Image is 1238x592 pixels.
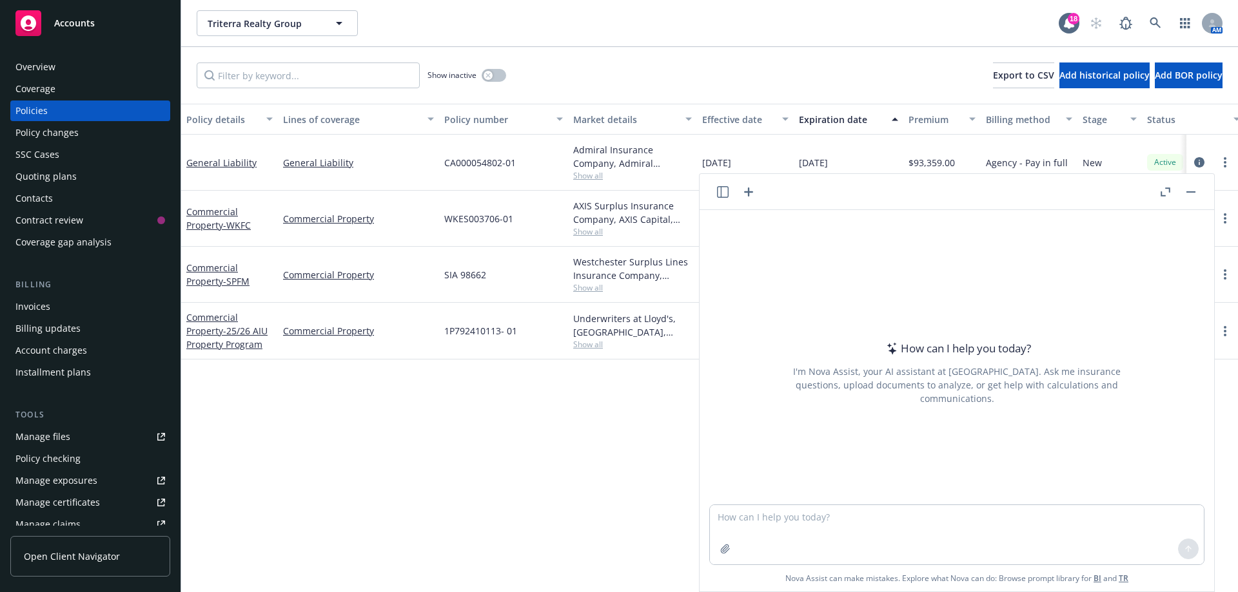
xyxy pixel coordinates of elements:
div: 18 [1068,13,1079,24]
a: Policies [10,100,170,121]
div: Quoting plans [15,166,77,187]
div: Policy checking [15,448,81,469]
a: Commercial Property [283,212,434,225]
button: Effective date [697,104,794,135]
a: Coverage [10,79,170,99]
div: Policy changes [15,122,79,143]
div: Westchester Surplus Lines Insurance Company, Chubb Group, Amwins [573,255,692,282]
div: Contacts [15,188,53,209]
button: Expiration date [794,104,903,135]
a: circleInformation [1192,155,1207,170]
button: Market details [568,104,697,135]
div: Overview [15,57,55,77]
span: - SPFM [223,275,250,287]
button: Lines of coverage [278,104,439,135]
button: Billing method [981,104,1077,135]
span: Open Client Navigator [24,549,120,563]
a: Commercial Property [283,324,434,338]
button: Add BOR policy [1155,62,1223,88]
a: Quoting plans [10,166,170,187]
span: - WKFC [223,219,251,231]
span: Show inactive [427,70,477,81]
a: TR [1119,573,1128,584]
div: Billing [10,278,170,291]
input: Filter by keyword... [197,62,420,88]
a: Policy changes [10,122,170,143]
div: Manage claims [15,514,81,535]
span: Show all [573,170,692,181]
a: Coverage gap analysis [10,232,170,253]
span: SIA 98662 [444,268,486,282]
a: Commercial Property [186,311,268,350]
div: Market details [573,113,678,126]
span: Add BOR policy [1155,69,1223,81]
div: Policies [15,100,48,121]
div: Coverage [15,79,55,99]
button: Triterra Realty Group [197,10,358,36]
a: more [1217,211,1233,226]
a: SSC Cases [10,144,170,165]
a: Switch app [1172,10,1198,36]
span: CA000054802-01 [444,156,516,169]
span: Show all [573,339,692,350]
a: Contacts [10,188,170,209]
span: 1P792410113- 01 [444,324,517,338]
div: Premium [909,113,961,126]
div: Invoices [15,296,50,317]
span: Triterra Realty Group [208,17,319,30]
div: Effective date [702,113,774,126]
a: more [1217,323,1233,339]
div: Billing method [986,113,1058,126]
div: AXIS Surplus Insurance Company, AXIS Capital, Amwins [573,199,692,226]
a: Commercial Property [186,262,250,287]
span: Nova Assist can make mistakes. Explore what Nova can do: Browse prompt library for and [705,565,1209,591]
div: Billing updates [15,318,81,339]
a: Overview [10,57,170,77]
span: Export to CSV [993,69,1054,81]
a: Start snowing [1083,10,1109,36]
button: Export to CSV [993,62,1054,88]
a: Installment plans [10,362,170,383]
a: Commercial Property [186,205,251,231]
a: Manage files [10,426,170,447]
a: Billing updates [10,318,170,339]
div: Installment plans [15,362,91,383]
div: Manage exposures [15,470,97,491]
div: Policy number [444,113,549,126]
span: Manage exposures [10,470,170,491]
a: Policy checking [10,448,170,469]
a: General Liability [186,157,257,169]
button: Add historical policy [1059,62,1150,88]
div: Manage certificates [15,492,100,513]
span: Show all [573,282,692,293]
div: How can I help you today? [883,340,1031,357]
a: Invoices [10,296,170,317]
button: Premium [903,104,981,135]
div: I'm Nova Assist, your AI assistant at [GEOGRAPHIC_DATA]. Ask me insurance questions, upload docum... [776,365,1138,405]
span: New [1083,156,1102,169]
span: Add historical policy [1059,69,1150,81]
span: WKES003706-01 [444,212,513,225]
div: Admiral Insurance Company, Admiral Insurance Group ([PERSON_NAME] Corporation), RT Specialty Insu... [573,143,692,170]
div: Expiration date [799,113,884,126]
div: SSC Cases [15,144,59,165]
a: Commercial Property [283,268,434,282]
a: Manage claims [10,514,170,535]
a: Account charges [10,340,170,361]
span: Show all [573,226,692,237]
a: more [1217,155,1233,170]
button: Policy details [181,104,278,135]
div: Contract review [15,210,83,231]
button: Policy number [439,104,568,135]
a: Manage certificates [10,492,170,513]
a: more [1217,267,1233,282]
div: Policy details [186,113,259,126]
div: Status [1147,113,1226,126]
span: Agency - Pay in full [986,156,1068,169]
span: [DATE] [799,156,828,169]
span: [DATE] [702,156,731,169]
div: Stage [1083,113,1123,126]
div: Account charges [15,340,87,361]
div: Underwriters at Lloyd's, [GEOGRAPHIC_DATA], [PERSON_NAME] of [GEOGRAPHIC_DATA], Amalgamated Insur... [573,312,692,339]
a: General Liability [283,156,434,169]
